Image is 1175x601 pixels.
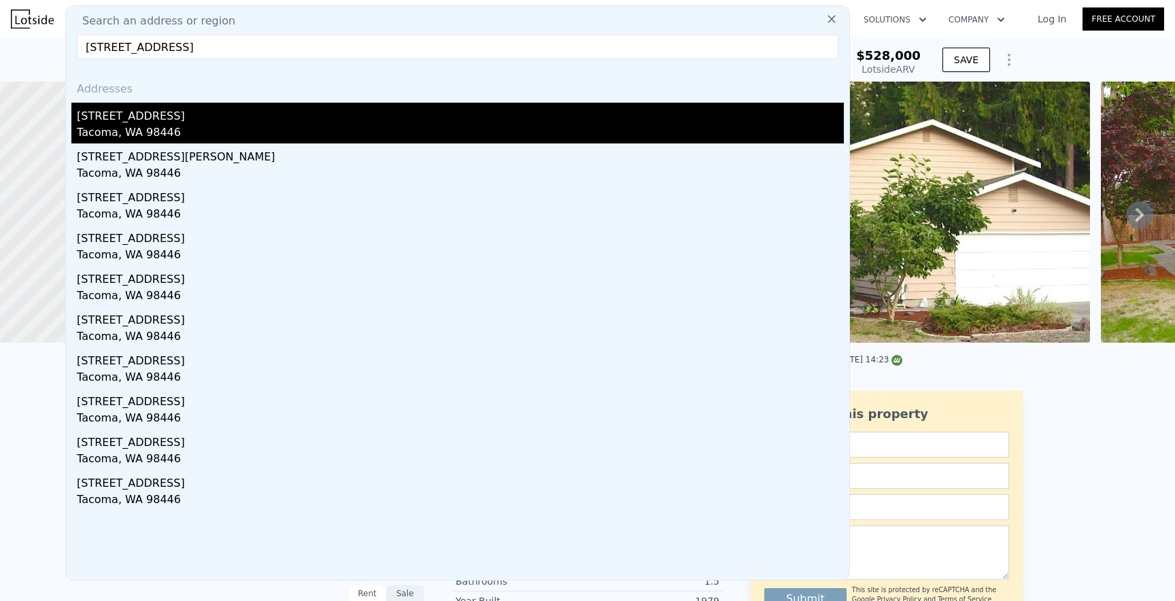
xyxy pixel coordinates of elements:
[891,355,902,366] img: NWMLS Logo
[77,347,844,369] div: [STREET_ADDRESS]
[77,35,838,59] input: Enter an address, city, region, neighborhood or zip code
[77,165,844,184] div: Tacoma, WA 98446
[764,405,1009,424] div: Ask about this property
[938,7,1016,32] button: Company
[1021,12,1083,26] a: Log In
[77,451,844,470] div: Tacoma, WA 98446
[77,410,844,429] div: Tacoma, WA 98446
[77,288,844,307] div: Tacoma, WA 98446
[77,388,844,410] div: [STREET_ADDRESS]
[764,463,1009,489] input: Email
[622,82,1089,343] img: Sale: 120884608 Parcel: 102135373
[77,184,844,206] div: [STREET_ADDRESS]
[77,206,844,225] div: Tacoma, WA 98446
[77,492,844,511] div: Tacoma, WA 98446
[77,247,844,266] div: Tacoma, WA 98446
[587,574,719,588] div: 1.5
[11,10,54,29] img: Lotside
[77,225,844,247] div: [STREET_ADDRESS]
[77,307,844,328] div: [STREET_ADDRESS]
[71,13,235,29] span: Search an address or region
[456,574,587,588] div: Bathrooms
[77,266,844,288] div: [STREET_ADDRESS]
[764,432,1009,458] input: Name
[71,70,844,103] div: Addresses
[942,48,990,72] button: SAVE
[77,328,844,347] div: Tacoma, WA 98446
[77,103,844,124] div: [STREET_ADDRESS]
[853,7,938,32] button: Solutions
[77,470,844,492] div: [STREET_ADDRESS]
[995,46,1023,73] button: Show Options
[77,124,844,143] div: Tacoma, WA 98446
[77,143,844,165] div: [STREET_ADDRESS][PERSON_NAME]
[1083,7,1164,31] a: Free Account
[856,63,921,76] div: Lotside ARV
[856,48,921,63] span: $528,000
[764,494,1009,520] input: Phone
[77,369,844,388] div: Tacoma, WA 98446
[77,429,844,451] div: [STREET_ADDRESS]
